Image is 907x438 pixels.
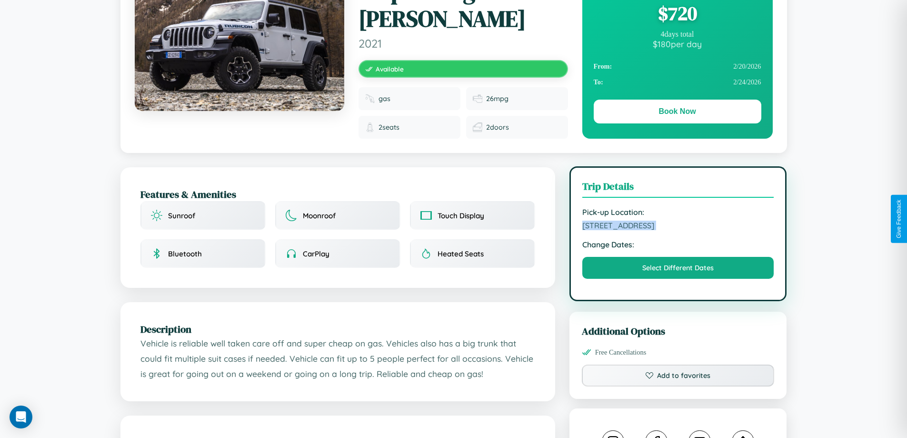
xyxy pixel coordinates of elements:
[594,74,761,90] div: 2 / 24 / 2026
[582,324,775,338] h3: Additional Options
[595,348,647,357] span: Free Cancellations
[365,122,375,132] img: Seats
[376,65,404,73] span: Available
[582,240,774,249] strong: Change Dates:
[379,94,390,103] span: gas
[582,179,774,198] h3: Trip Details
[168,211,195,220] span: Sunroof
[140,336,535,381] p: Vehicle is reliable well taken care off and super cheap on gas. Vehicles also has a big trunk tha...
[303,211,336,220] span: Moonroof
[168,249,202,258] span: Bluetooth
[582,207,774,217] strong: Pick-up Location:
[594,0,761,26] div: $ 720
[486,94,508,103] span: 26 mpg
[594,78,603,86] strong: To:
[303,249,329,258] span: CarPlay
[594,30,761,39] div: 4 days total
[379,123,399,132] span: 2 seats
[896,200,902,238] div: Give Feedback
[140,322,535,336] h2: Description
[438,211,484,220] span: Touch Display
[582,365,775,387] button: Add to favorites
[594,59,761,74] div: 2 / 20 / 2026
[473,94,482,103] img: Fuel efficiency
[359,36,568,51] span: 2021
[594,100,761,123] button: Book Now
[582,221,774,230] span: [STREET_ADDRESS]
[486,123,509,132] span: 2 doors
[473,122,482,132] img: Doors
[594,39,761,49] div: $ 180 per day
[438,249,484,258] span: Heated Seats
[594,62,612,71] strong: From:
[140,187,535,201] h2: Features & Amenities
[10,406,32,428] div: Open Intercom Messenger
[582,257,774,279] button: Select Different Dates
[365,94,375,103] img: Fuel type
